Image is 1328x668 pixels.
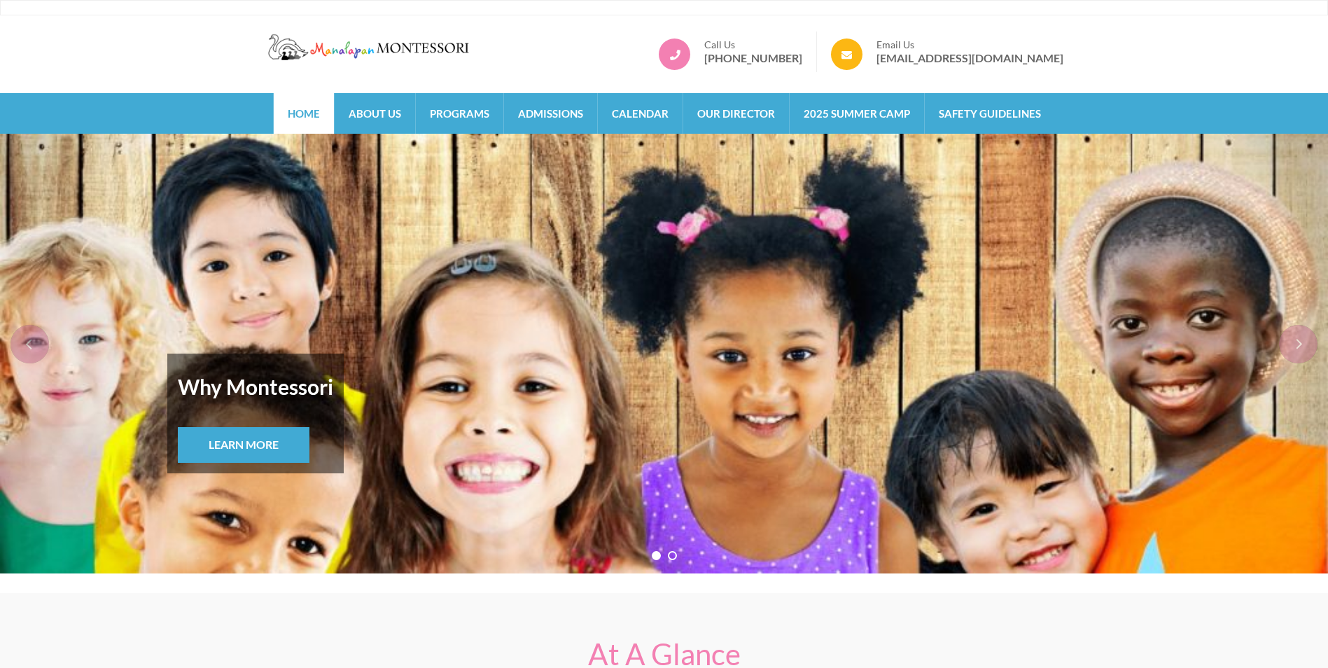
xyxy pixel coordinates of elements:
[178,364,333,409] strong: Why Montessori
[704,39,802,51] span: Call Us
[876,51,1063,65] a: [EMAIL_ADDRESS][DOMAIN_NAME]
[1279,325,1317,363] div: next
[876,39,1063,51] span: Email Us
[178,427,309,463] a: Learn More
[416,93,503,134] a: Programs
[704,51,802,65] a: [PHONE_NUMBER]
[504,93,597,134] a: Admissions
[925,93,1055,134] a: Safety Guidelines
[598,93,683,134] a: Calendar
[265,32,475,62] img: Manalapan Montessori – #1 Rated Child Day Care Center in Manalapan NJ
[11,325,49,363] div: prev
[274,93,334,134] a: Home
[683,93,789,134] a: Our Director
[335,93,415,134] a: About Us
[790,93,924,134] a: 2025 Summer Camp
